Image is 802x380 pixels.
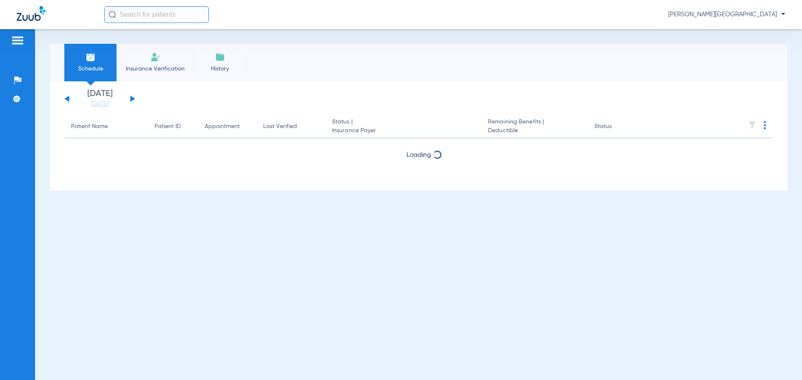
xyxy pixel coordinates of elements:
[325,115,481,138] th: Status |
[263,122,319,131] div: Last Verified
[86,52,96,62] img: Schedule
[109,11,116,18] img: Search Icon
[71,122,108,131] div: Patient Name
[668,10,785,19] span: [PERSON_NAME][GEOGRAPHIC_DATA]
[71,65,110,73] span: Schedule
[588,115,644,138] th: Status
[17,6,46,21] img: Zuub Logo
[764,121,766,129] img: group-dot-blue.svg
[123,65,188,73] span: Insurance Verification
[205,122,250,131] div: Appointment
[75,90,125,108] li: [DATE]
[155,122,181,131] div: Patient ID
[150,52,160,62] img: Manual Insurance Verification
[155,122,191,131] div: Patient ID
[748,121,756,129] img: filter.svg
[481,115,587,138] th: Remaining Benefits |
[71,122,141,131] div: Patient Name
[75,100,125,108] a: [DATE]
[200,65,240,73] span: History
[406,152,431,159] span: Loading
[205,122,240,131] div: Appointment
[263,122,297,131] div: Last Verified
[332,126,475,135] span: Insurance Payer
[11,35,24,45] img: hamburger-icon
[215,52,225,62] img: History
[104,6,209,23] input: Search for patients
[488,126,581,135] span: Deductible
